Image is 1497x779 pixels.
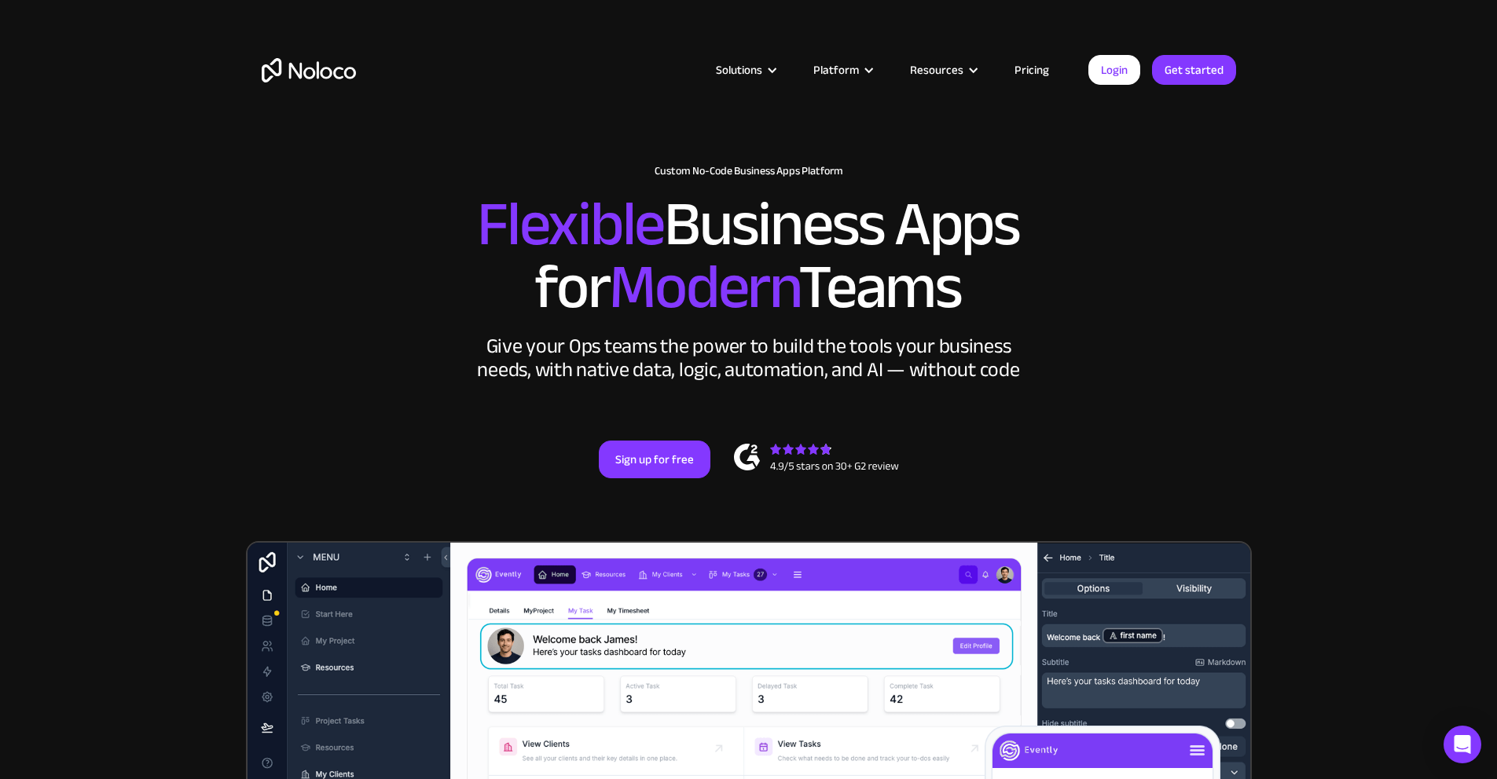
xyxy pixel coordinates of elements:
[609,229,798,346] span: Modern
[1088,55,1140,85] a: Login
[995,60,1069,80] a: Pricing
[1152,55,1236,85] a: Get started
[477,166,664,283] span: Flexible
[599,441,710,478] a: Sign up for free
[262,165,1236,177] h1: Custom No-Code Business Apps Platform
[474,335,1024,382] div: Give your Ops teams the power to build the tools your business needs, with native data, logic, au...
[696,60,794,80] div: Solutions
[1444,726,1481,763] div: Open Intercom Messenger
[794,60,890,80] div: Platform
[716,60,762,80] div: Solutions
[813,60,859,80] div: Platform
[262,193,1236,319] h2: Business Apps for Teams
[890,60,995,80] div: Resources
[910,60,963,80] div: Resources
[262,58,356,82] a: home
